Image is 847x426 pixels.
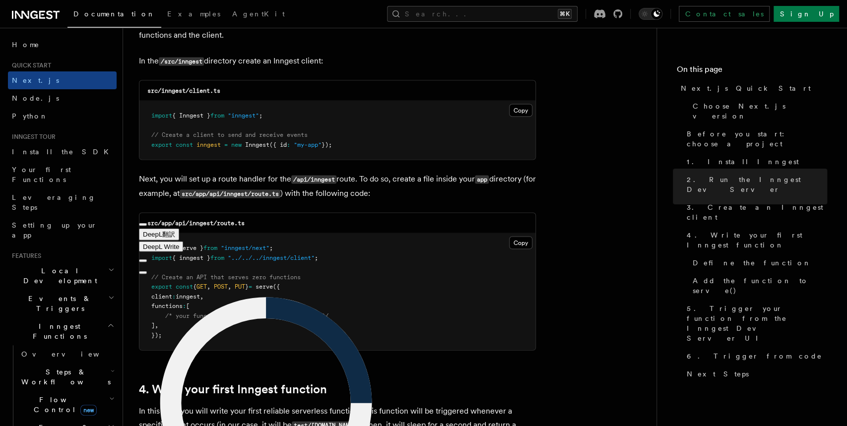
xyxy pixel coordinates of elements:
[683,198,827,226] a: 3. Create an Inngest client
[693,276,827,296] span: Add the function to serve()
[683,125,827,153] a: Before you start: choose a project
[689,254,827,272] a: Define the function
[687,129,827,149] span: Before you start: choose a project
[687,230,827,250] span: 4. Write your first Inngest function
[8,290,117,317] button: Events & Triggers
[689,272,827,300] a: Add the function to serve()
[687,304,827,343] span: 5. Trigger your function from the Inngest Dev Server UI
[683,347,827,365] a: 6. Trigger from code
[687,369,749,379] span: Next Steps
[17,363,117,391] button: Steps & Workflows
[558,9,572,19] kbd: ⌘K
[17,395,109,415] span: Flow Control
[176,141,193,148] span: const
[67,3,161,28] a: Documentation
[12,112,48,120] span: Python
[8,107,117,125] a: Python
[17,391,117,419] button: Flow Controlnew
[8,133,56,141] span: Inngest tour
[8,161,117,188] a: Your first Functions
[8,321,107,341] span: Inngest Functions
[8,71,117,89] a: Next.js
[8,36,117,54] a: Home
[683,226,827,254] a: 4. Write your first Inngest function
[21,350,124,358] span: Overview
[687,202,827,222] span: 3. Create an Inngest client
[774,6,839,22] a: Sign Up
[245,141,269,148] span: Inngest
[232,10,285,18] span: AgentKit
[73,10,155,18] span: Documentation
[139,172,536,200] p: Next, you will set up a route handler for the route. To do so, create a file inside your director...
[228,112,259,119] span: "inngest"
[322,141,332,148] span: });
[147,87,220,94] code: src/inngest/client.ts
[294,141,322,148] span: "my-app"
[224,141,228,148] span: =
[269,141,287,148] span: ({ id
[196,141,221,148] span: inngest
[8,317,117,345] button: Inngest Functions
[231,141,242,148] span: new
[172,112,210,119] span: { Inngest }
[639,8,662,20] button: Toggle dark mode
[259,112,262,119] span: ;
[291,175,336,183] code: /api/inngest
[679,6,770,22] a: Contact sales
[287,141,290,148] span: :
[683,171,827,198] a: 2. Run the Inngest Dev Server
[8,266,108,286] span: Local Development
[509,236,532,249] button: Copy
[8,262,117,290] button: Local Development
[161,3,226,27] a: Examples
[80,405,97,416] span: new
[509,104,532,117] button: Copy
[8,143,117,161] a: Install the SDK
[687,157,799,167] span: 1. Install Inngest
[17,345,117,363] a: Overview
[683,300,827,347] a: 5. Trigger your function from the Inngest Dev Server UI
[226,3,291,27] a: AgentKit
[8,89,117,107] a: Node.js
[210,112,224,119] span: from
[8,216,117,244] a: Setting up your app
[683,153,827,171] a: 1. Install Inngest
[12,76,59,84] span: Next.js
[12,221,97,239] span: Setting up your app
[689,97,827,125] a: Choose Next.js version
[151,131,308,138] span: // Create a client to send and receive events
[8,61,51,69] span: Quick start
[151,141,172,148] span: export
[180,189,280,198] code: src/app/api/inngest/route.ts
[475,175,489,183] code: app
[8,252,41,260] span: Features
[687,175,827,194] span: 2. Run the Inngest Dev Server
[681,83,811,93] span: Next.js Quick Start
[12,193,96,211] span: Leveraging Steps
[683,365,827,383] a: Next Steps
[12,148,115,156] span: Install the SDK
[8,188,117,216] a: Leveraging Steps
[387,6,578,22] button: Search...⌘K
[151,112,172,119] span: import
[12,40,40,50] span: Home
[159,57,204,65] code: /src/inngest
[167,10,220,18] span: Examples
[17,367,111,387] span: Steps & Workflows
[139,54,536,68] p: In the directory create an Inngest client:
[677,63,827,79] h4: On this page
[687,351,822,361] span: 6. Trigger from code
[693,258,811,268] span: Define the function
[12,166,71,183] span: Your first Functions
[677,79,827,97] a: Next.js Quick Start
[12,94,59,102] span: Node.js
[693,101,827,121] span: Choose Next.js version
[8,294,108,313] span: Events & Triggers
